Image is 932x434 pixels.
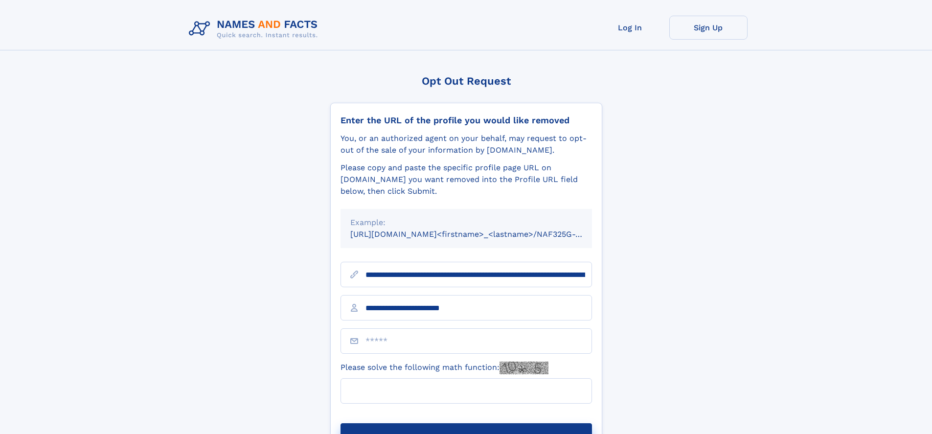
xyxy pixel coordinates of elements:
[350,217,582,228] div: Example:
[341,362,548,374] label: Please solve the following math function:
[669,16,748,40] a: Sign Up
[341,133,592,156] div: You, or an authorized agent on your behalf, may request to opt-out of the sale of your informatio...
[591,16,669,40] a: Log In
[341,115,592,126] div: Enter the URL of the profile you would like removed
[341,162,592,197] div: Please copy and paste the specific profile page URL on [DOMAIN_NAME] you want removed into the Pr...
[330,75,602,87] div: Opt Out Request
[185,16,326,42] img: Logo Names and Facts
[350,229,611,239] small: [URL][DOMAIN_NAME]<firstname>_<lastname>/NAF325G-xxxxxxxx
